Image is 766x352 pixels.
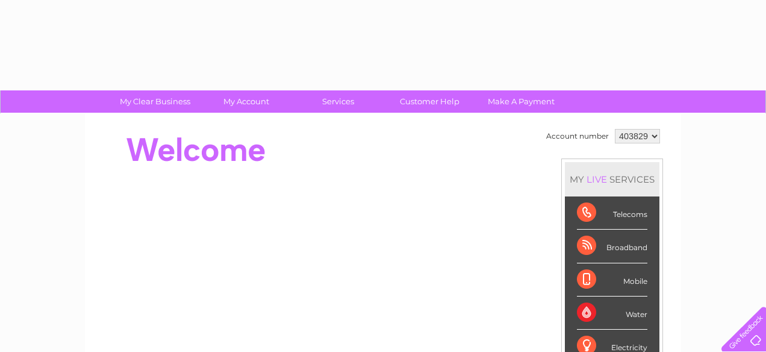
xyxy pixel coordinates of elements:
[105,90,205,113] a: My Clear Business
[577,196,647,230] div: Telecoms
[577,263,647,297] div: Mobile
[565,162,659,196] div: MY SERVICES
[288,90,388,113] a: Services
[584,174,609,185] div: LIVE
[197,90,296,113] a: My Account
[543,126,612,146] td: Account number
[472,90,571,113] a: Make A Payment
[577,297,647,330] div: Water
[577,230,647,263] div: Broadband
[380,90,479,113] a: Customer Help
